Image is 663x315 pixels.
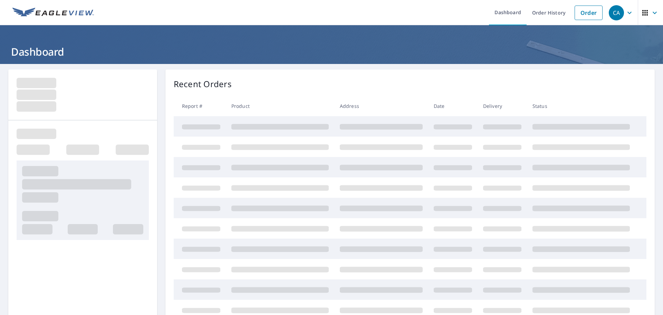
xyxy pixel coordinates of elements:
[8,45,655,59] h1: Dashboard
[226,96,334,116] th: Product
[334,96,428,116] th: Address
[609,5,624,20] div: CA
[12,8,94,18] img: EV Logo
[174,78,232,90] p: Recent Orders
[527,96,635,116] th: Status
[478,96,527,116] th: Delivery
[575,6,603,20] a: Order
[428,96,478,116] th: Date
[174,96,226,116] th: Report #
